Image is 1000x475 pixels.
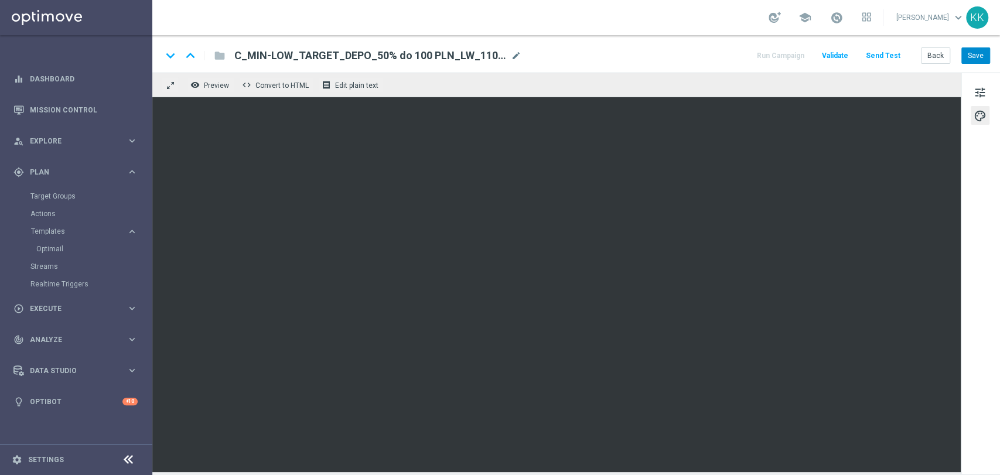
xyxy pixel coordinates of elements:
i: equalizer [13,74,24,84]
div: Data Studio [13,365,127,376]
div: Optimail [36,240,151,258]
button: code Convert to HTML [239,77,314,93]
span: school [798,11,811,24]
a: Target Groups [30,192,122,201]
div: Mission Control [13,94,138,125]
button: lightbulb Optibot +10 [13,397,138,406]
i: person_search [13,136,24,146]
button: Send Test [864,48,902,64]
span: Analyze [30,336,127,343]
button: remove_red_eye Preview [187,77,234,93]
i: remove_red_eye [190,80,200,90]
i: keyboard_arrow_down [162,47,179,64]
span: mode_edit [511,50,521,61]
button: equalizer Dashboard [13,74,138,84]
a: Mission Control [30,94,138,125]
i: track_changes [13,334,24,345]
div: KK [966,6,988,29]
div: Analyze [13,334,127,345]
div: Plan [13,167,127,177]
i: settings [12,455,22,465]
a: Settings [28,456,64,463]
div: Target Groups [30,187,151,205]
div: Execute [13,303,127,314]
button: Validate [820,48,850,64]
a: Actions [30,209,122,218]
span: Templates [31,228,115,235]
i: keyboard_arrow_right [127,334,138,345]
i: keyboard_arrow_right [127,365,138,376]
div: Realtime Triggers [30,275,151,293]
a: [PERSON_NAME]keyboard_arrow_down [895,9,966,26]
button: receipt Edit plain text [319,77,384,93]
a: Realtime Triggers [30,279,122,289]
div: Templates [31,228,127,235]
button: palette [971,106,989,125]
span: palette [974,108,987,124]
button: tune [971,83,989,101]
i: keyboard_arrow_up [182,47,199,64]
span: Validate [822,52,848,60]
span: Execute [30,305,127,312]
i: gps_fixed [13,167,24,177]
i: keyboard_arrow_right [127,226,138,237]
i: receipt [322,80,331,90]
div: Streams [30,258,151,275]
i: keyboard_arrow_right [127,135,138,146]
div: Explore [13,136,127,146]
span: C_MIN-LOW_TARGET_DEPO_50% do 100 PLN_LW_110925 [234,49,506,63]
a: Optimail [36,244,122,254]
span: tune [974,85,987,100]
a: Optibot [30,386,122,417]
span: Convert to HTML [255,81,309,90]
span: Edit plain text [335,81,378,90]
i: lightbulb [13,397,24,407]
button: person_search Explore keyboard_arrow_right [13,136,138,146]
button: track_changes Analyze keyboard_arrow_right [13,335,138,344]
button: Mission Control [13,105,138,115]
div: +10 [122,398,138,405]
span: code [242,80,251,90]
a: Dashboard [30,63,138,94]
span: Explore [30,138,127,145]
button: Templates keyboard_arrow_right [30,227,138,236]
i: keyboard_arrow_right [127,303,138,314]
span: keyboard_arrow_down [952,11,965,24]
a: Streams [30,262,122,271]
div: Templates [30,223,151,258]
button: Back [921,47,950,64]
span: Plan [30,169,127,176]
div: Optibot [13,386,138,417]
i: keyboard_arrow_right [127,166,138,177]
button: play_circle_outline Execute keyboard_arrow_right [13,304,138,313]
button: Save [961,47,990,64]
button: gps_fixed Plan keyboard_arrow_right [13,168,138,177]
div: Dashboard [13,63,138,94]
button: Data Studio keyboard_arrow_right [13,366,138,375]
i: play_circle_outline [13,303,24,314]
span: Data Studio [30,367,127,374]
span: Preview [204,81,229,90]
div: Actions [30,205,151,223]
